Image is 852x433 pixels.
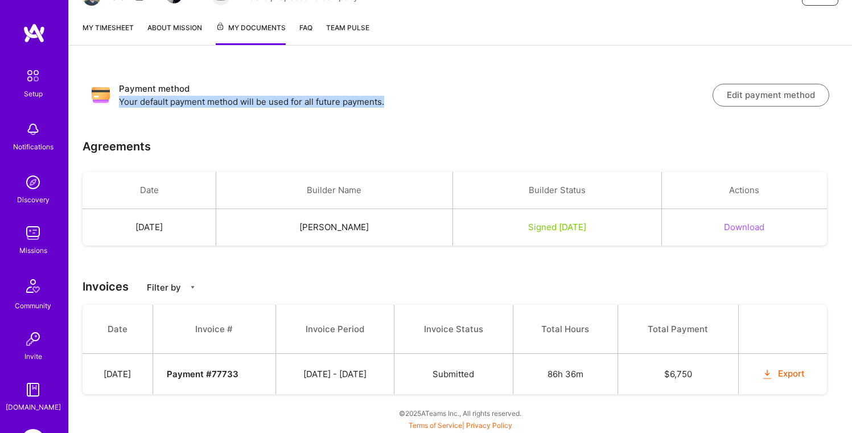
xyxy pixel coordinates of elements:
td: 86h 36m [513,354,618,395]
div: Signed [DATE] [467,221,648,233]
th: Date [83,305,153,354]
td: [PERSON_NAME] [216,209,453,246]
a: FAQ [299,22,312,45]
button: Download [724,221,764,233]
span: Team Pulse [326,23,369,32]
div: Setup [24,88,43,100]
th: Date [83,172,216,209]
img: discovery [22,171,44,194]
div: Community [15,300,51,312]
a: My Documents [216,22,286,45]
td: $ 6,750 [618,354,738,395]
h3: Agreements [83,140,151,153]
th: Actions [661,172,827,209]
span: My Documents [216,22,286,34]
td: [DATE] [83,354,153,395]
div: © 2025 ATeams Inc., All rights reserved. [68,399,852,427]
a: About Mission [147,22,202,45]
span: | [409,421,512,430]
i: icon CaretDown [189,284,196,291]
td: [DATE] [83,209,216,246]
button: Export [760,367,805,381]
img: Payment method [92,86,110,104]
p: Your default payment method will be used for all future payments. [119,96,713,108]
h3: Invoices [83,280,838,293]
i: icon OrangeDownload [760,368,773,381]
img: logo [23,23,46,43]
p: Filter by [147,281,181,293]
th: Invoice Status [394,305,513,354]
div: [DOMAIN_NAME] [6,401,61,413]
td: [DATE] - [DATE] [275,354,394,395]
th: Invoice # [153,305,275,354]
th: Invoice Period [275,305,394,354]
th: Total Payment [618,305,738,354]
th: Builder Name [216,172,453,209]
div: Invite [24,350,42,362]
span: Submitted [433,369,474,379]
img: bell [22,118,44,141]
div: Discovery [17,194,50,206]
th: Builder Status [452,172,661,209]
a: My timesheet [83,22,134,45]
img: Community [19,272,47,300]
img: Invite [22,328,44,350]
a: Privacy Policy [466,421,512,430]
h3: Payment method [119,82,713,96]
div: Notifications [13,141,53,153]
img: teamwork [22,222,44,244]
img: setup [21,64,45,88]
a: Terms of Service [409,421,462,430]
div: Missions [19,244,47,256]
strong: Payment # 77733 [167,369,238,379]
img: guide book [22,378,44,401]
button: Edit payment method [713,84,829,107]
a: Team Pulse [326,22,369,45]
th: Total Hours [513,305,618,354]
